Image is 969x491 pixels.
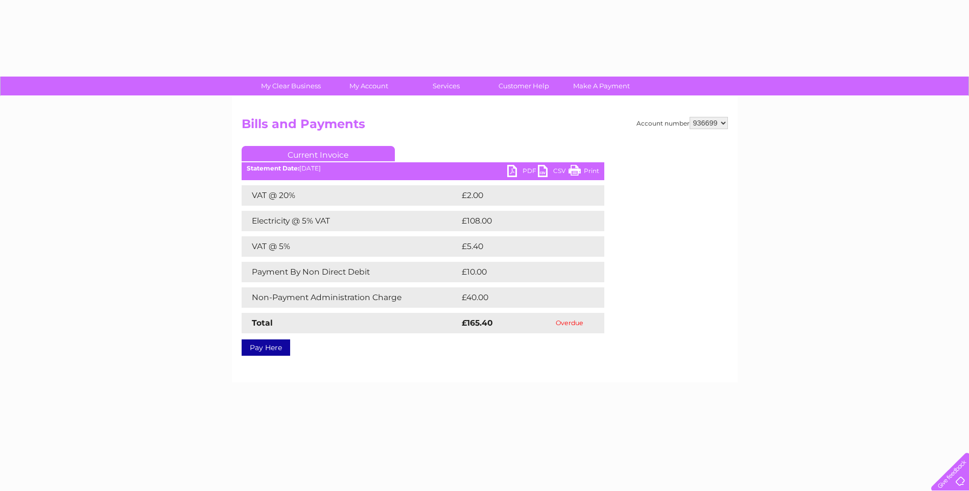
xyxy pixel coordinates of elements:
[242,211,459,231] td: Electricity @ 5% VAT
[242,287,459,308] td: Non-Payment Administration Charge
[242,339,290,356] a: Pay Here
[569,165,599,180] a: Print
[242,146,395,161] a: Current Invoice
[242,117,728,136] h2: Bills and Payments
[252,318,273,328] strong: Total
[242,165,604,172] div: [DATE]
[459,211,586,231] td: £108.00
[242,262,459,282] td: Payment By Non Direct Debit
[242,185,459,206] td: VAT @ 20%
[462,318,493,328] strong: £165.40
[459,287,584,308] td: £40.00
[249,77,333,95] a: My Clear Business
[636,117,728,129] div: Account number
[459,262,583,282] td: £10.00
[535,313,604,333] td: Overdue
[507,165,538,180] a: PDF
[482,77,566,95] a: Customer Help
[242,236,459,257] td: VAT @ 5%
[459,236,581,257] td: £5.40
[326,77,411,95] a: My Account
[404,77,488,95] a: Services
[459,185,581,206] td: £2.00
[247,164,299,172] b: Statement Date:
[538,165,569,180] a: CSV
[559,77,644,95] a: Make A Payment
